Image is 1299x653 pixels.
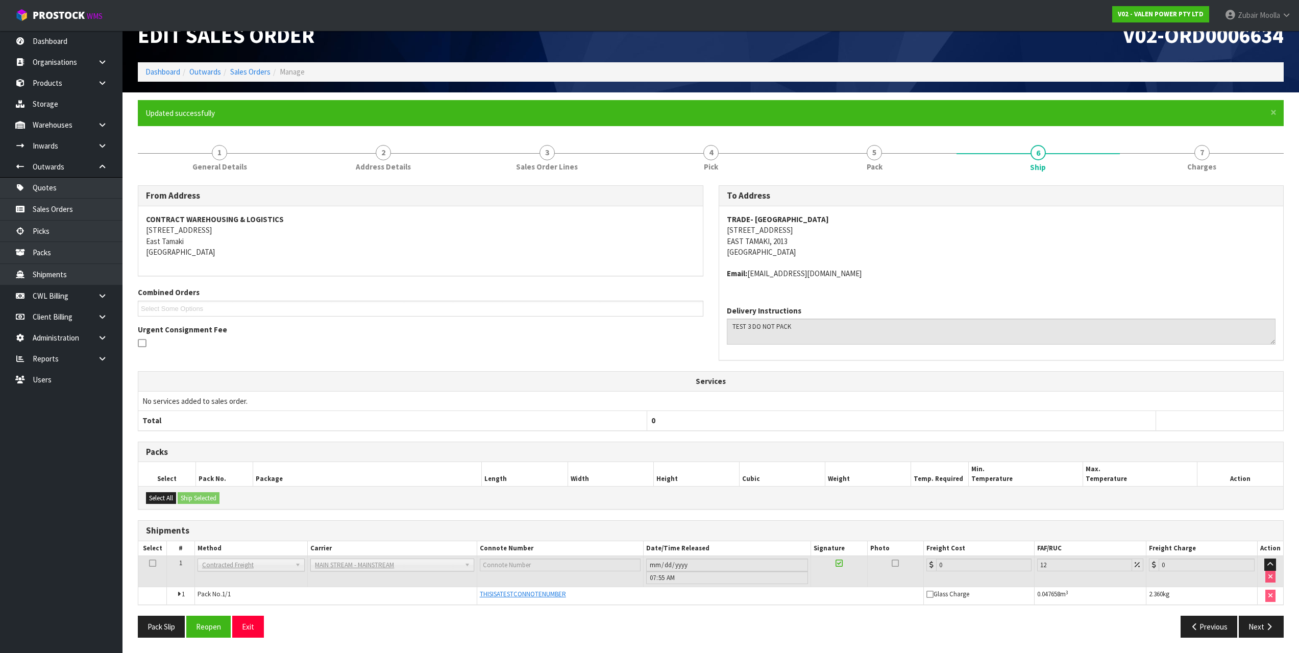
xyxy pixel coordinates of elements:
[482,462,568,486] th: Length
[480,590,566,598] span: THISISATESTCONNOTENUMBER
[192,161,247,172] span: General Details
[138,287,200,298] label: Combined Orders
[867,541,923,556] th: Photo
[87,11,103,21] small: WMS
[1238,10,1258,20] span: Zubair
[253,462,482,486] th: Package
[867,161,883,172] span: Pack
[179,559,182,567] span: 1
[1118,10,1204,18] strong: V02 - VALEN POWER PTY LTD
[727,191,1276,201] h3: To Address
[222,590,231,598] span: 1/1
[1257,541,1283,556] th: Action
[1181,616,1238,638] button: Previous
[15,9,28,21] img: cube-alt.png
[189,67,221,77] a: Outwards
[138,21,314,49] span: Edit Sales Order
[232,616,264,638] button: Exit
[146,492,176,504] button: Select All
[138,324,227,335] label: Urgent Consignment Fee
[315,559,460,571] span: MAIN STREAM - MAINSTREAM
[1197,462,1283,486] th: Action
[727,214,829,224] strong: TRADE- [GEOGRAPHIC_DATA]
[33,9,85,22] span: ProStock
[1146,541,1258,556] th: Freight Charge
[1260,10,1280,20] span: Moolla
[1146,587,1258,604] td: kg
[936,559,1032,571] input: Freight Cost
[138,178,1284,645] span: Ship
[182,590,185,598] span: 1
[1149,590,1163,598] span: 2.360
[1159,559,1255,571] input: Freight Charge
[146,214,284,224] strong: CONTRACT WAREHOUSING & LOGISTICS
[911,462,968,486] th: Temp. Required
[480,559,641,571] input: Connote Number
[811,541,868,556] th: Signature
[727,305,801,316] label: Delivery Instructions
[230,67,271,77] a: Sales Orders
[356,161,411,172] span: Address Details
[212,145,227,160] span: 1
[138,391,1283,410] td: No services added to sales order.
[146,191,695,201] h3: From Address
[653,462,739,486] th: Height
[867,145,882,160] span: 5
[138,541,167,556] th: Select
[651,416,655,425] span: 0
[825,462,911,486] th: Weight
[704,161,718,172] span: Pick
[146,526,1276,536] h3: Shipments
[138,372,1283,391] th: Services
[1037,559,1132,571] input: Freight Adjustment
[1083,462,1197,486] th: Max. Temperature
[1031,145,1046,160] span: 6
[178,492,219,504] button: Ship Selected
[1037,590,1060,598] span: 0.047658
[740,462,825,486] th: Cubic
[1112,6,1209,22] a: V02 - VALEN POWER PTY LTD
[727,268,1276,279] address: [EMAIL_ADDRESS][DOMAIN_NAME]
[1270,105,1277,119] span: ×
[138,462,195,486] th: Select
[703,145,719,160] span: 4
[194,587,477,604] td: Pack No.
[194,541,307,556] th: Method
[727,269,747,278] strong: email
[145,108,215,118] span: Updated successfully
[138,616,185,638] button: Pack Slip
[923,541,1035,556] th: Freight Cost
[1035,587,1146,604] td: m
[568,462,653,486] th: Width
[1194,145,1210,160] span: 7
[146,447,1276,457] h3: Packs
[968,462,1083,486] th: Min. Temperature
[516,161,578,172] span: Sales Order Lines
[1187,161,1216,172] span: Charges
[202,559,291,571] span: Contracted Freight
[926,590,969,598] span: Glass Charge
[1239,616,1284,638] button: Next
[308,541,477,556] th: Carrier
[146,214,695,258] address: [STREET_ADDRESS] East Tamaki [GEOGRAPHIC_DATA]
[186,616,231,638] button: Reopen
[1030,162,1046,173] span: Ship
[643,541,811,556] th: Date/Time Released
[1066,589,1068,596] sup: 3
[145,67,180,77] a: Dashboard
[1035,541,1146,556] th: FAF/RUC
[477,541,643,556] th: Connote Number
[280,67,305,77] span: Manage
[195,462,253,486] th: Pack No.
[727,214,1276,258] address: [STREET_ADDRESS] EAST TAMAKI, 2013 [GEOGRAPHIC_DATA]
[138,411,647,430] th: Total
[376,145,391,160] span: 2
[540,145,555,160] span: 3
[1123,21,1284,49] span: V02-ORD0006634
[167,541,195,556] th: #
